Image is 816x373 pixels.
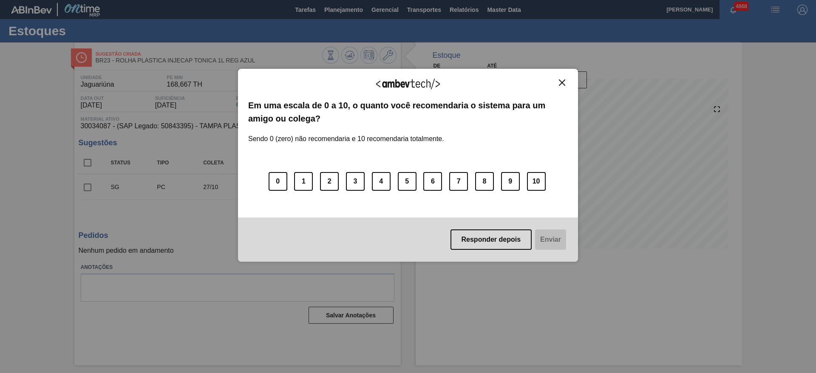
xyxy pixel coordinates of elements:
button: 2 [320,172,339,191]
button: 8 [475,172,494,191]
button: 1 [294,172,313,191]
img: Close [559,79,565,86]
button: 0 [269,172,287,191]
button: 5 [398,172,416,191]
button: 6 [423,172,442,191]
button: Responder depois [450,229,532,250]
button: 10 [527,172,546,191]
button: 3 [346,172,365,191]
button: 9 [501,172,520,191]
button: Close [556,79,568,86]
img: Logo Ambevtech [376,79,440,89]
label: Em uma escala de 0 a 10, o quanto você recomendaria o sistema para um amigo ou colega? [248,99,568,125]
button: 4 [372,172,391,191]
button: 7 [449,172,468,191]
label: Sendo 0 (zero) não recomendaria e 10 recomendaria totalmente. [248,125,444,143]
